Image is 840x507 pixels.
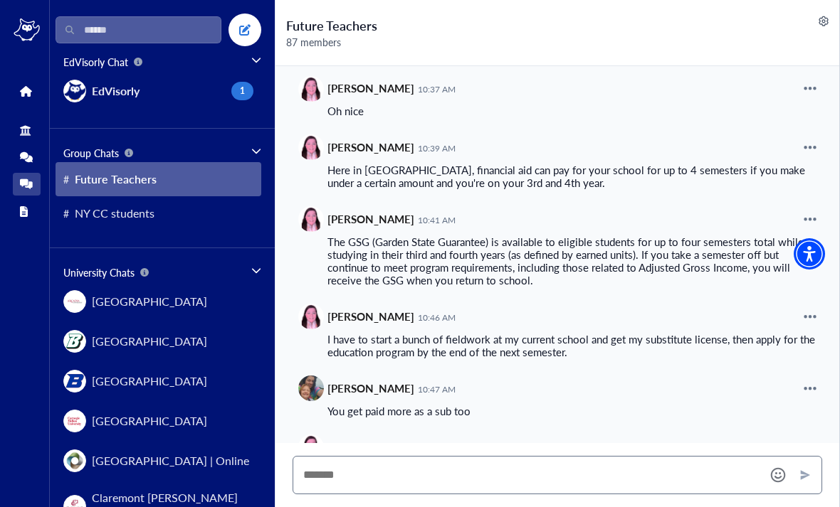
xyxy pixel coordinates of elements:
[770,466,787,484] button: Emoji picker
[63,206,69,221] span: #
[286,16,377,35] div: Future Teachers
[75,205,154,222] span: NY CC students
[63,449,86,472] img: item-logo
[56,162,261,230] div: Channel list
[56,282,261,321] button: item-logo[GEOGRAPHIC_DATA]
[92,373,207,390] span: [GEOGRAPHIC_DATA]
[92,452,249,469] span: [GEOGRAPHIC_DATA] | Online
[418,215,456,225] span: 10:41 AM
[327,82,414,95] span: [PERSON_NAME]
[56,71,261,111] div: Channel list
[75,171,157,188] span: Future Teachers
[794,238,825,269] div: Accessibility Menu
[303,468,754,482] textarea: Message
[63,146,133,161] span: Group Chats
[56,16,221,43] input: Search
[63,55,142,70] span: EdVisorly Chat
[286,35,382,50] span: 87 members
[63,410,86,432] img: item-logo
[327,213,414,225] span: [PERSON_NAME]
[327,333,817,358] p: I have to start a bunch of fieldwork at my current school and get my substitute license, then app...
[63,290,86,313] img: item-logo
[327,382,414,395] span: [PERSON_NAME]
[56,71,261,111] button: item-logoEdVisorly1
[63,330,86,353] img: item-logo
[418,385,456,395] span: 10:47 AM
[327,310,414,323] span: [PERSON_NAME]
[63,80,86,102] img: item-logo
[56,361,261,401] button: item-logo[GEOGRAPHIC_DATA]
[63,370,86,393] img: item-logo
[92,293,207,310] span: [GEOGRAPHIC_DATA]
[92,333,207,350] span: [GEOGRAPHIC_DATA]
[14,18,41,41] img: logo
[56,321,261,361] button: item-logo[GEOGRAPHIC_DATA]
[327,405,471,417] p: You get paid more as a sub too
[327,105,364,117] p: Oh nice
[240,85,245,97] span: 1
[793,465,816,485] button: Send
[418,85,456,95] span: 10:37 AM
[92,412,207,429] span: [GEOGRAPHIC_DATA]
[327,141,414,154] span: [PERSON_NAME]
[327,441,414,454] span: [PERSON_NAME]
[418,144,456,154] span: 10:39 AM
[327,235,817,287] p: The GSG (Garden State Guarantee) is available to eligible students for up to four semesters total...
[418,313,456,323] span: 10:46 AM
[56,401,261,441] button: item-logo[GEOGRAPHIC_DATA]
[56,441,261,481] button: item-logo[GEOGRAPHIC_DATA] | Online
[63,265,149,280] span: University Chats
[56,196,261,230] button: #NY CC students
[298,375,324,401] img: https://lh3.googleusercontent.com/a/ACg8ocLT44Jp0BZa9vZUXtPu-csDOiRYYopyLJ_8d8jDawLb2gI1MJo=s96-c
[92,82,140,100] span: EdVisorly
[327,164,817,189] p: Here in [GEOGRAPHIC_DATA], financial aid can pay for your school for up to 4 semesters if you mak...
[229,14,261,46] button: pen-to-square
[819,16,829,26] img: cog-icon
[56,162,261,196] button: #Future Teachers
[63,172,69,187] span: #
